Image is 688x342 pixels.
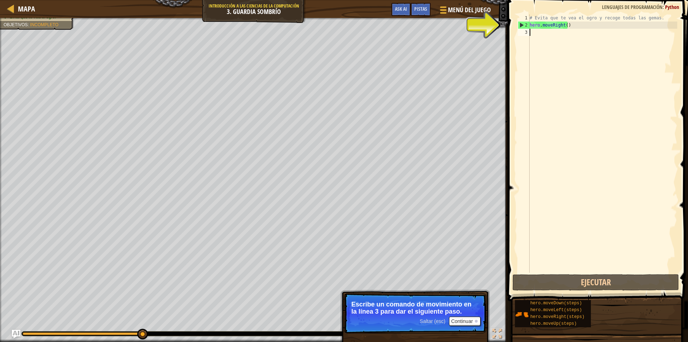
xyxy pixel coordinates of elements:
[530,314,584,319] span: hero.moveRight(steps)
[352,301,479,315] p: Escribe un comando de movimiento en la línea 3 para dar el siguiente paso.
[4,22,28,27] span: Objetivos
[420,318,445,324] span: Saltar (esc)
[530,321,577,326] span: hero.moveUp(steps)
[395,5,407,12] span: Ask AI
[530,308,582,313] span: hero.moveLeft(steps)
[30,22,58,27] span: Incompleto
[518,14,530,22] div: 1
[490,327,504,342] button: Cambia a pantalla completa.
[665,4,679,10] span: Python
[518,29,530,36] div: 3
[518,22,530,29] div: 2
[512,274,679,291] button: Ejecutar
[434,3,495,20] button: Menú del Juego
[391,3,411,16] button: Ask AI
[663,4,665,10] span: :
[28,22,30,27] span: :
[602,4,663,10] span: Lenguajes de programación
[18,4,35,14] span: Mapa
[414,5,427,12] span: Pistas
[12,330,20,338] button: Ask AI
[530,301,582,306] span: hero.moveDown(steps)
[449,317,481,326] button: Continuar
[14,4,35,14] a: Mapa
[448,5,491,15] span: Menú del Juego
[515,308,529,321] img: portrait.png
